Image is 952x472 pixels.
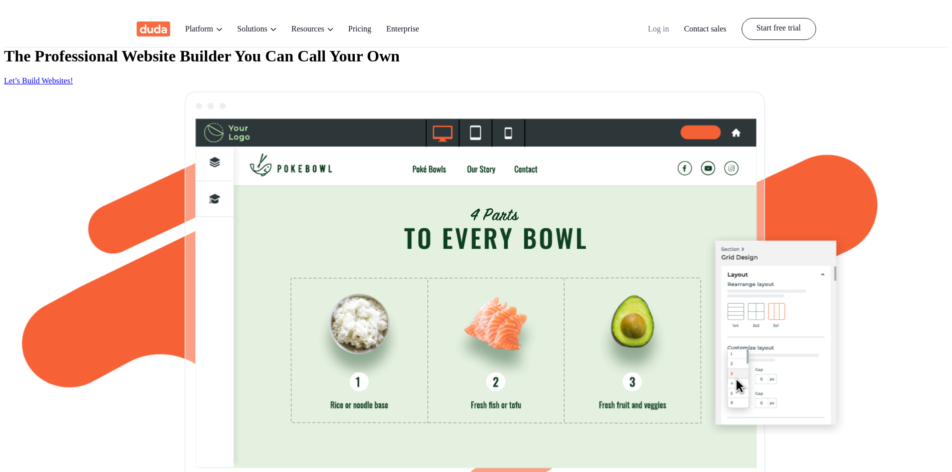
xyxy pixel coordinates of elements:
a: Log in [648,10,669,47]
a: Platform [185,10,222,47]
a: Resources [291,10,333,47]
g: 4 Parts [471,208,519,221]
a: Let’s Build Websites! [4,76,73,85]
a: Solutions [237,10,276,47]
a: Pricing [348,10,371,47]
a: Contact sales [684,10,727,47]
a: Enterprise [386,10,419,47]
a: Start free trial [742,18,816,40]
